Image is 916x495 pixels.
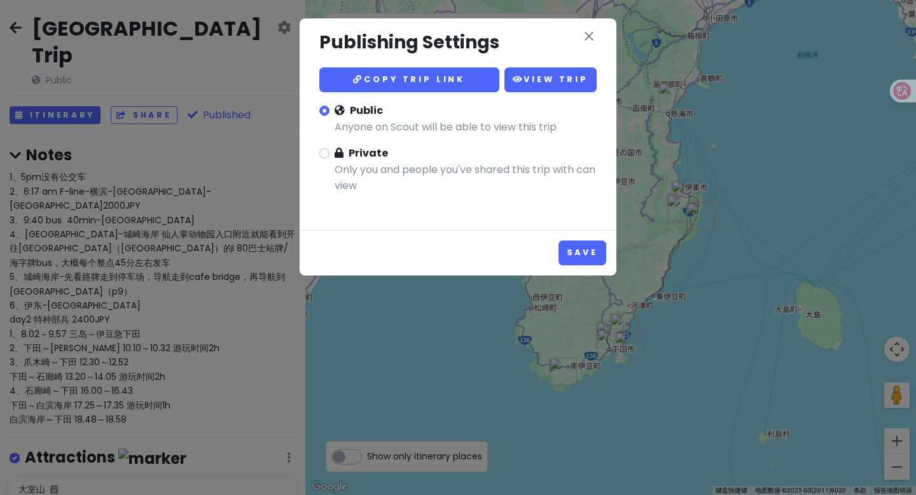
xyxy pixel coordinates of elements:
span: Public [335,103,383,118]
button: Save [559,241,606,265]
h3: Publishing Settings [319,29,597,57]
span: Private [335,146,388,160]
i: close [581,29,597,44]
a: View Trip [504,67,597,92]
button: Close [581,29,597,46]
p: Anyone on Scout will be able to view this trip [335,119,557,136]
p: Only you and people you've shared this trip with can view [335,162,597,194]
button: Copy trip link [319,67,499,92]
